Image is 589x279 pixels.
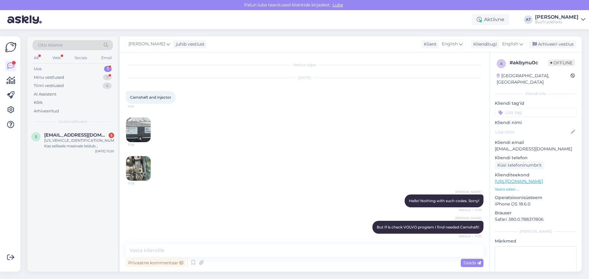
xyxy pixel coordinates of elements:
[455,190,482,194] span: [PERSON_NAME]
[495,119,577,126] p: Kliendi nimi
[126,62,483,68] div: Vestlus algas
[51,54,62,62] div: Web
[455,216,482,221] span: [PERSON_NAME]
[34,83,64,89] div: Tiimi vestlused
[495,172,577,178] p: Klienditeekond
[44,132,108,138] span: seppergo@gmail.com
[548,59,575,66] span: Offline
[100,54,113,62] div: Email
[535,20,579,25] div: BusTruckParts
[34,66,42,72] div: Uus
[442,41,458,47] span: English
[529,40,576,48] div: Arhiveeri vestlus
[495,100,577,107] p: Kliendi tag'id
[129,41,165,47] span: [PERSON_NAME]
[34,74,64,81] div: Minu vestlused
[495,238,577,244] p: Märkmed
[495,129,570,135] input: Lisa nimi
[95,149,114,153] div: [DATE] 15:20
[126,118,151,142] img: Attachment
[495,108,577,117] input: Lisa tag
[495,161,544,169] div: Küsi telefoninumbrit
[38,42,63,48] span: Otsi kliente
[73,54,88,62] div: Socials
[495,146,577,152] p: [EMAIL_ADDRESS][DOMAIN_NAME]
[128,181,151,186] span: 11:18
[495,187,577,192] p: Vaata edasi ...
[495,155,577,161] p: Kliendi telefon
[128,104,151,109] span: 11:18
[59,119,87,124] span: Uued vestlused
[109,133,114,138] div: 5
[34,108,59,114] div: Arhiveeritud
[495,216,577,223] p: Safari 380.0.788317806
[459,208,482,212] span: Nähtud ✓ 11:29
[495,194,577,201] p: Operatsioonisüsteem
[331,2,345,8] span: Luba
[524,15,533,24] div: AT
[130,95,171,100] span: Camshaft and injector
[126,259,186,267] div: Privaatne kommentaar
[502,41,518,47] span: English
[495,229,577,234] div: [PERSON_NAME]
[495,139,577,146] p: Kliendi email
[34,91,56,97] div: AI Assistent
[422,41,437,47] div: Klient
[495,91,577,96] div: Kliendi info
[35,134,37,139] span: s
[497,73,571,85] div: [GEOGRAPHIC_DATA], [GEOGRAPHIC_DATA]
[104,66,112,72] div: 1
[409,198,479,203] span: Hello! Nothing with such codes. Sorry!
[463,260,481,266] span: Saada
[44,138,114,149] div: [US_VEHICLE_IDENTIFICATION_NUMBER] Kas sellisele masinale leidub juhtvarrast
[33,54,40,62] div: All
[510,59,548,66] div: # akbynu0c
[377,225,479,229] span: But If is check VOLVO program I find needed Camshaft!
[103,74,112,81] div: 7
[126,156,151,181] img: Attachment
[471,41,497,47] div: Klienditugi
[34,100,43,106] div: Kõik
[173,41,205,47] div: juhib vestlust
[535,15,585,25] a: [PERSON_NAME]BusTruckParts
[535,15,579,20] div: [PERSON_NAME]
[128,142,151,147] span: 11:18
[5,41,17,53] img: Askly Logo
[472,14,509,25] div: Aktiivne
[495,210,577,216] p: Brauser
[103,83,112,89] div: 4
[459,234,482,239] span: Nähtud ✓ 11:32
[126,75,483,81] div: [DATE]
[495,201,577,207] p: iPhone OS 18.6.0
[500,61,503,66] span: a
[495,179,543,184] a: [URL][DOMAIN_NAME]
